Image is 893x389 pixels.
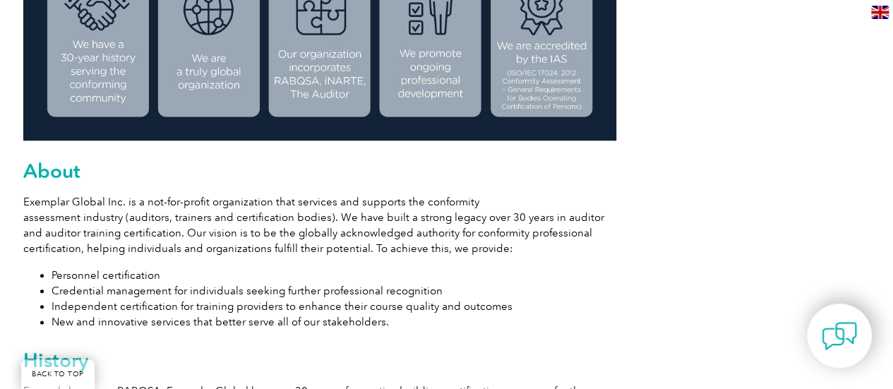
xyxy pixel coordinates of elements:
[871,6,889,19] img: en
[52,268,616,283] li: Personnel certification
[23,160,616,182] h2: About
[23,194,616,256] p: Exemplar Global Inc. is a not-for-profit organization that services and supports the conformity a...
[52,283,616,299] li: Credential management for individuals seeking further professional recognition
[21,359,95,389] a: BACK TO TOP
[52,314,616,330] li: New and innovative services that better serve all of our stakeholders.
[822,318,857,354] img: contact-chat.png
[23,349,616,371] h2: History
[52,299,616,314] li: Independent certification for training providers to enhance their course quality and outcomes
